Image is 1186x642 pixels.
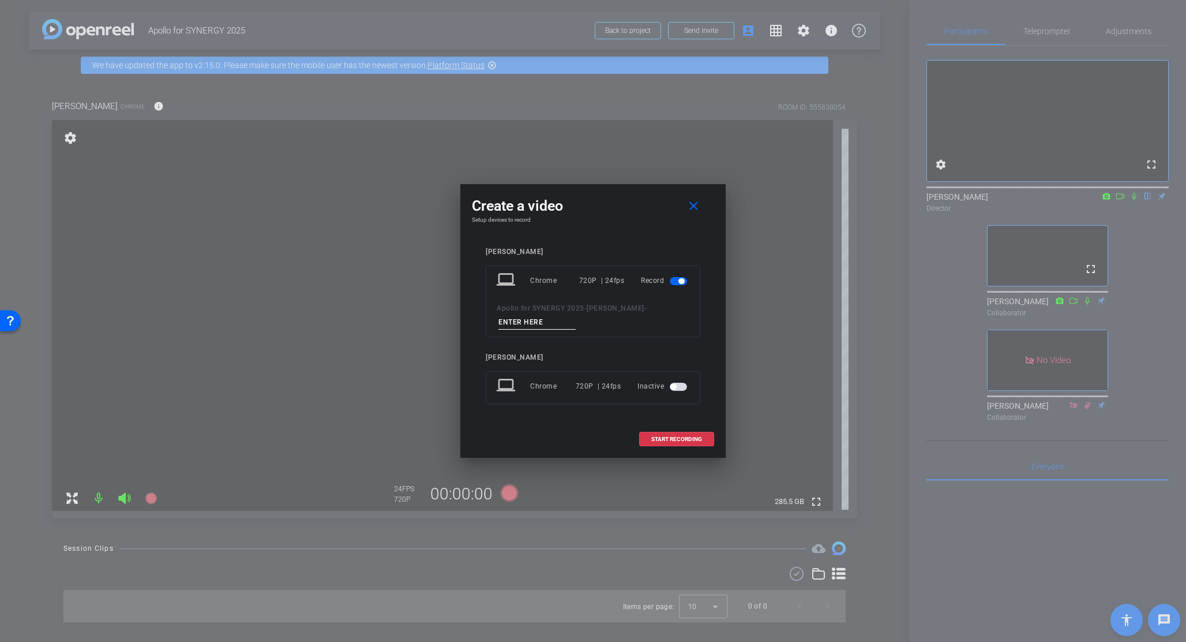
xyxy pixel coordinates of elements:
span: Apollo for SYNERGY 2025 [497,304,584,312]
button: START RECORDING [639,432,714,446]
div: [PERSON_NAME] [486,353,700,362]
div: 720P | 24fps [576,376,621,397]
h4: Setup devices to record [472,217,714,223]
div: Create a video [472,196,714,217]
input: ENTER HERE [498,315,576,330]
div: Record [641,270,689,291]
mat-icon: laptop [497,270,517,291]
div: Chrome [530,376,576,397]
span: START RECORDING [651,436,702,442]
div: Chrome [530,270,579,291]
div: 720P | 24fps [579,270,625,291]
span: - [644,304,647,312]
div: [PERSON_NAME] [486,248,700,256]
span: [PERSON_NAME] [587,304,644,312]
mat-icon: laptop [497,376,517,397]
span: - [584,304,587,312]
div: Inactive [637,376,689,397]
mat-icon: close [686,199,701,214]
